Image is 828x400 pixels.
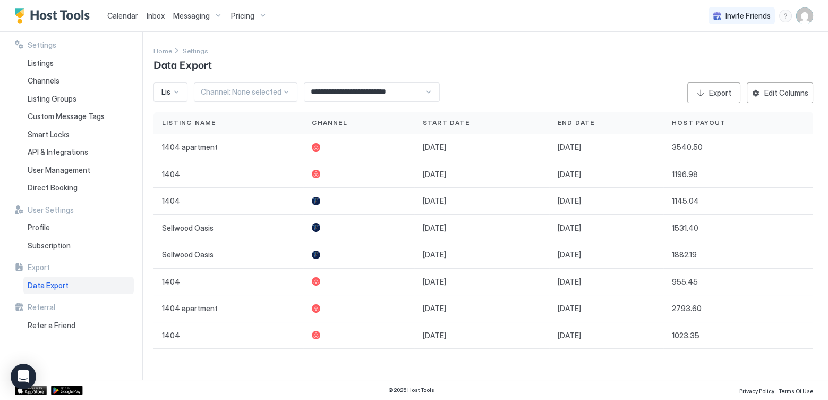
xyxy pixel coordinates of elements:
a: Data Export [23,277,134,295]
span: Sellwood Oasis [162,250,214,260]
span: Invite Friends [725,11,771,21]
div: User profile [796,7,813,24]
a: Home [153,45,172,56]
span: 955.45 [672,277,698,287]
span: © 2025 Host Tools [388,387,434,394]
span: Direct Booking [28,183,78,193]
span: Calendar [107,11,138,20]
a: App Store [15,386,47,395]
span: Listing Name [162,118,216,128]
a: Subscription [23,237,134,255]
span: Profile [28,223,50,232]
div: (+1) [161,87,170,97]
span: Sellwood Oasis [162,223,214,233]
a: Settings [183,45,208,56]
a: Custom Message Tags [23,107,134,126]
a: Listings [23,54,134,72]
span: 1404 apartment [162,304,218,313]
a: API & Integrations [23,143,134,161]
span: Start Date [423,118,470,128]
span: [DATE] [423,304,446,313]
span: 1404 [162,170,180,179]
span: [DATE] [423,250,446,260]
span: Terms Of Use [779,388,813,394]
span: Export [28,263,50,272]
span: 1531.40 [672,223,698,233]
button: Edit Columns [747,82,813,103]
div: Export [709,87,731,98]
span: 1404 [162,331,180,340]
a: Refer a Friend [23,316,134,335]
span: Subscription [28,241,71,251]
span: Settings [183,47,208,55]
span: 1882.19 [672,250,697,260]
span: Messaging [173,11,210,21]
button: Export [687,82,740,103]
span: Data Export [153,56,212,72]
a: Calendar [107,10,138,21]
span: User Management [28,165,90,175]
a: Channels [23,72,134,90]
span: 1404 [162,277,180,287]
span: Host Payout [672,118,725,128]
span: Pricing [231,11,254,21]
span: [DATE] [558,331,581,340]
span: [DATE] [423,331,446,340]
span: [DATE] [423,223,446,233]
span: API & Integrations [28,147,88,157]
div: menu [779,10,792,22]
a: Host Tools Logo [15,8,95,24]
input: Input Field [304,83,424,101]
span: 1023.35 [672,331,699,340]
a: User Management [23,161,134,179]
span: Custom Message Tags [28,112,105,121]
div: Breadcrumb [153,45,172,56]
a: Smart Locks [23,126,134,144]
a: Inbox [147,10,165,21]
span: [DATE] [558,143,581,152]
span: Privacy Policy [739,388,774,394]
span: End Date [558,118,595,128]
span: Inbox [147,11,165,20]
span: [DATE] [558,196,581,206]
div: Open Intercom Messenger [11,364,36,389]
span: [DATE] [423,277,446,287]
a: Direct Booking [23,179,134,197]
a: Profile [23,219,134,237]
span: [DATE] [558,304,581,313]
span: [DATE] [558,277,581,287]
span: [DATE] [423,170,446,179]
a: Listing Groups [23,90,134,108]
span: 1145.04 [672,196,699,206]
span: Channel [312,118,347,128]
span: [DATE] [558,223,581,233]
span: 1196.98 [672,170,698,179]
div: Edit Columns [764,87,808,98]
span: 1404 apartment [162,143,218,152]
span: Referral [28,303,55,312]
span: Home [153,47,172,55]
span: 2793.60 [672,304,702,313]
a: Google Play Store [51,386,83,395]
span: User Settings [28,205,74,215]
span: [DATE] [423,143,446,152]
div: Breadcrumb [183,45,208,56]
span: Refer a Friend [28,321,75,330]
a: Terms Of Use [779,385,813,396]
span: Listings [28,59,54,68]
span: 3540.50 [672,143,703,152]
span: Data Export [28,281,69,290]
span: [DATE] [423,196,446,206]
span: [DATE] [558,250,581,260]
span: Settings [28,40,56,50]
span: Listing Groups [28,94,76,104]
span: [DATE] [558,170,581,179]
a: Privacy Policy [739,385,774,396]
span: 1404 [162,196,180,206]
span: Smart Locks [28,130,70,139]
span: Channels [28,76,59,86]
